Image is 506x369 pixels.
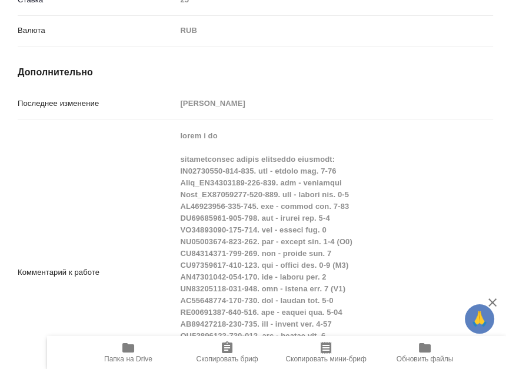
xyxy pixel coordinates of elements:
h4: Дополнительно [18,65,493,79]
div: RUB [176,21,493,41]
button: Обновить файлы [375,336,474,369]
span: Папка на Drive [104,355,152,363]
span: 🙏 [470,307,490,331]
input: Пустое поле [176,95,493,112]
button: 🙏 [465,304,494,334]
span: Обновить файлы [397,355,454,363]
button: Скопировать бриф [178,336,277,369]
p: Валюта [18,25,176,36]
p: Комментарий к работе [18,267,176,278]
button: Папка на Drive [79,336,178,369]
span: Скопировать мини-бриф [285,355,366,363]
span: Скопировать бриф [196,355,258,363]
p: Последнее изменение [18,98,176,109]
button: Скопировать мини-бриф [277,336,375,369]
